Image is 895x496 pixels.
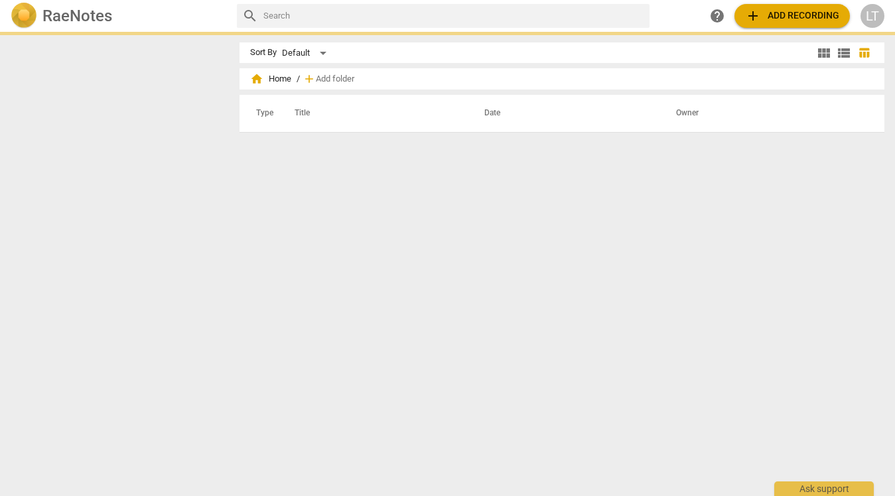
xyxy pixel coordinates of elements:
[250,72,263,86] span: home
[660,95,870,132] th: Owner
[816,45,832,61] span: view_module
[297,74,300,84] span: /
[834,43,854,63] button: List view
[745,8,761,24] span: add
[11,3,37,29] img: Logo
[263,5,644,27] input: Search
[282,42,331,64] div: Default
[316,74,354,84] span: Add folder
[854,43,874,63] button: Table view
[279,95,468,132] th: Title
[774,481,874,496] div: Ask support
[245,95,279,132] th: Type
[745,8,839,24] span: Add recording
[705,4,729,28] a: Help
[861,4,884,28] button: LT
[242,8,258,24] span: search
[11,3,226,29] a: LogoRaeNotes
[734,4,850,28] button: Upload
[858,46,870,59] span: table_chart
[468,95,660,132] th: Date
[303,72,316,86] span: add
[709,8,725,24] span: help
[814,43,834,63] button: Tile view
[836,45,852,61] span: view_list
[250,72,291,86] span: Home
[250,48,277,58] div: Sort By
[42,7,112,25] h2: RaeNotes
